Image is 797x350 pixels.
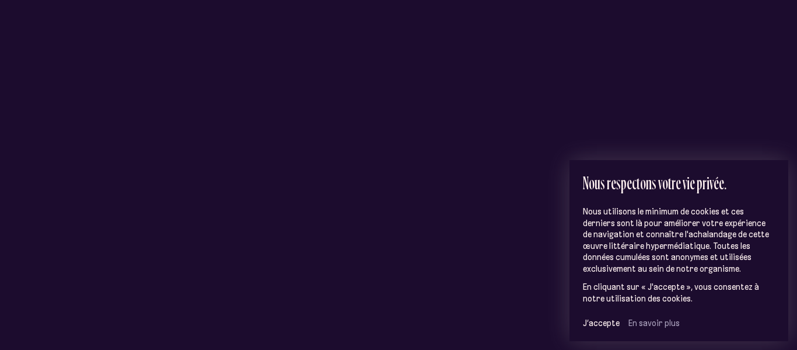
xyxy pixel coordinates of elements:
[628,318,680,328] a: En savoir plus
[583,318,620,328] button: J’accepte
[583,206,775,275] p: Nous utilisons le minimum de cookies et ces derniers sont là pour améliorer votre expérience de n...
[583,173,775,192] h2: Nous respectons votre vie privée.
[583,282,775,304] p: En cliquant sur « J'accepte », vous consentez à notre utilisation des cookies.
